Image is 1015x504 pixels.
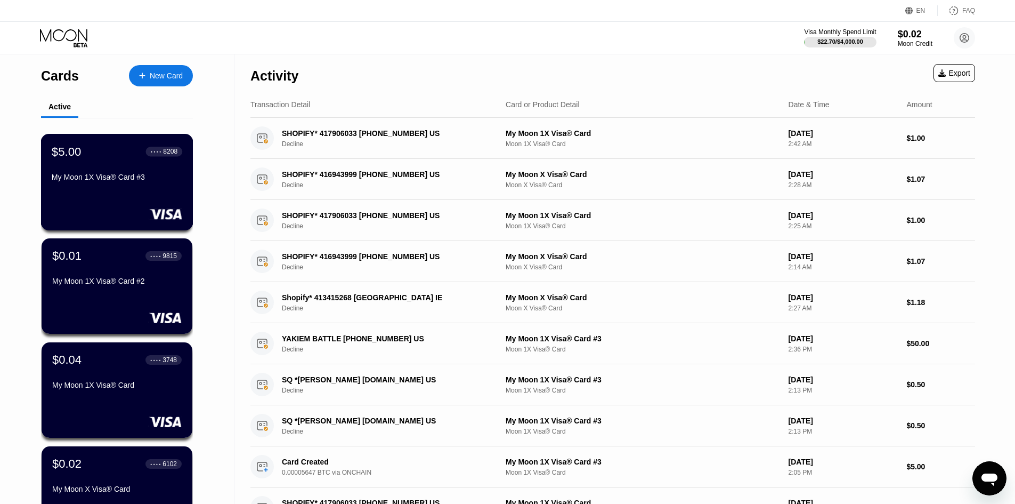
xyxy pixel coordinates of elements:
div: Moon Credit [898,40,932,47]
div: $1.07 [906,257,975,266]
div: [DATE] [789,458,898,466]
div: 2:28 AM [789,181,898,189]
div: 2:27 AM [789,305,898,312]
div: My Moon X Visa® Card [506,252,780,261]
div: EN [916,7,925,14]
div: [DATE] [789,293,898,302]
div: SHOPIFY* 416943999 [PHONE_NUMBER] USDeclineMy Moon X Visa® CardMoon X Visa® Card[DATE]2:28 AM$1.07 [250,159,975,200]
div: [DATE] [789,252,898,261]
div: $0.02Moon Credit [898,29,932,47]
div: $1.00 [906,134,975,142]
div: Moon X Visa® Card [506,305,780,312]
div: [DATE] [789,375,898,384]
div: My Moon 1X Visa® Card [506,211,780,220]
div: Decline [282,263,504,271]
div: $0.01● ● ● ●9815My Moon 1X Visa® Card #2 [42,238,192,334]
div: Shopify* 413415268 [GEOGRAPHIC_DATA] IEDeclineMy Moon X Visa® CardMoon X Visa® Card[DATE]2:27 AM$... [250,282,975,323]
div: Export [938,69,970,77]
div: [DATE] [789,129,898,138]
div: Moon 1X Visa® Card [506,222,780,230]
div: Shopify* 413415268 [GEOGRAPHIC_DATA] IE [282,293,489,302]
div: SQ *[PERSON_NAME] [DOMAIN_NAME] USDeclineMy Moon 1X Visa® Card #3Moon 1X Visa® Card[DATE]2:13 PM$... [250,364,975,405]
div: SHOPIFY* 417906033 [PHONE_NUMBER] US [282,129,489,138]
div: Moon 1X Visa® Card [506,469,780,476]
div: YAKIEM BATTLE [PHONE_NUMBER] US [282,334,489,343]
div: My Moon 1X Visa® Card #2 [52,277,182,285]
div: SQ *[PERSON_NAME] [DOMAIN_NAME] US [282,417,489,425]
div: $0.01 [52,249,82,263]
div: $50.00 [906,339,975,348]
div: [DATE] [789,211,898,220]
div: Activity [250,68,298,84]
div: 0.00005647 BTC via ONCHAIN [282,469,504,476]
div: $1.00 [906,216,975,225]
div: Transaction Detail [250,100,310,109]
div: My Moon 1X Visa® Card [506,129,780,138]
div: My Moon 1X Visa® Card #3 [506,417,780,425]
div: SQ *[PERSON_NAME] [DOMAIN_NAME] USDeclineMy Moon 1X Visa® Card #3Moon 1X Visa® Card[DATE]2:13 PM$... [250,405,975,446]
div: 2:14 AM [789,263,898,271]
div: Active [48,102,71,111]
div: YAKIEM BATTLE [PHONE_NUMBER] USDeclineMy Moon 1X Visa® Card #3Moon 1X Visa® Card[DATE]2:36 PM$50.00 [250,323,975,364]
div: Decline [282,428,504,435]
div: Decline [282,181,504,189]
div: $0.50 [906,421,975,430]
div: $5.00 [906,462,975,471]
div: My Moon 1X Visa® Card #3 [506,334,780,343]
div: My Moon X Visa® Card [506,170,780,179]
div: SHOPIFY* 417906033 [PHONE_NUMBER] US [282,211,489,220]
div: My Moon 1X Visa® Card #3 [52,173,182,181]
div: Cards [41,68,79,84]
div: SQ *[PERSON_NAME] [DOMAIN_NAME] US [282,375,489,384]
div: My Moon 1X Visa® Card #3 [506,375,780,384]
div: New Card [150,71,183,81]
div: Decline [282,346,504,353]
div: Moon X Visa® Card [506,181,780,189]
div: Export [933,64,975,82]
iframe: Button to launch messaging window [972,461,1006,495]
div: Date & Time [789,100,830,109]
div: SHOPIFY* 417906033 [PHONE_NUMBER] USDeclineMy Moon 1X Visa® CardMoon 1X Visa® Card[DATE]2:42 AM$1.00 [250,118,975,159]
div: $5.00 [52,145,82,158]
div: 3748 [163,356,177,364]
div: SHOPIFY* 416943999 [PHONE_NUMBER] US [282,252,489,261]
div: Visa Monthly Spend Limit [804,28,876,36]
div: $22.70 / $4,000.00 [817,38,863,45]
div: 2:36 PM [789,346,898,353]
div: ● ● ● ● [150,254,161,258]
div: My Moon X Visa® Card [506,293,780,302]
div: My Moon 1X Visa® Card [52,381,182,389]
div: New Card [129,65,193,86]
div: 9815 [163,252,177,260]
div: $0.02 [898,29,932,40]
div: FAQ [938,5,975,16]
div: 2:13 PM [789,387,898,394]
div: My Moon X Visa® Card [52,485,182,493]
div: SHOPIFY* 417906033 [PHONE_NUMBER] USDeclineMy Moon 1X Visa® CardMoon 1X Visa® Card[DATE]2:25 AM$1.00 [250,200,975,241]
div: $0.04 [52,353,82,367]
div: Moon 1X Visa® Card [506,346,780,353]
div: Visa Monthly Spend Limit$22.70/$4,000.00 [804,28,876,47]
div: SHOPIFY* 416943999 [PHONE_NUMBER] USDeclineMy Moon X Visa® CardMoon X Visa® Card[DATE]2:14 AM$1.07 [250,241,975,282]
div: $1.18 [906,298,975,307]
div: 2:13 PM [789,428,898,435]
div: Moon 1X Visa® Card [506,428,780,435]
div: EN [905,5,938,16]
div: [DATE] [789,334,898,343]
div: Card or Product Detail [506,100,580,109]
div: $0.04● ● ● ●3748My Moon 1X Visa® Card [42,342,192,438]
div: ● ● ● ● [150,358,161,362]
div: FAQ [962,7,975,14]
div: 8208 [163,148,177,155]
div: $0.02 [52,457,82,471]
div: Decline [282,305,504,312]
div: My Moon 1X Visa® Card #3 [506,458,780,466]
div: Moon X Visa® Card [506,263,780,271]
div: 2:42 AM [789,140,898,148]
div: ● ● ● ● [151,150,161,153]
div: SHOPIFY* 416943999 [PHONE_NUMBER] US [282,170,489,179]
div: Decline [282,222,504,230]
div: Moon 1X Visa® Card [506,387,780,394]
div: Moon 1X Visa® Card [506,140,780,148]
